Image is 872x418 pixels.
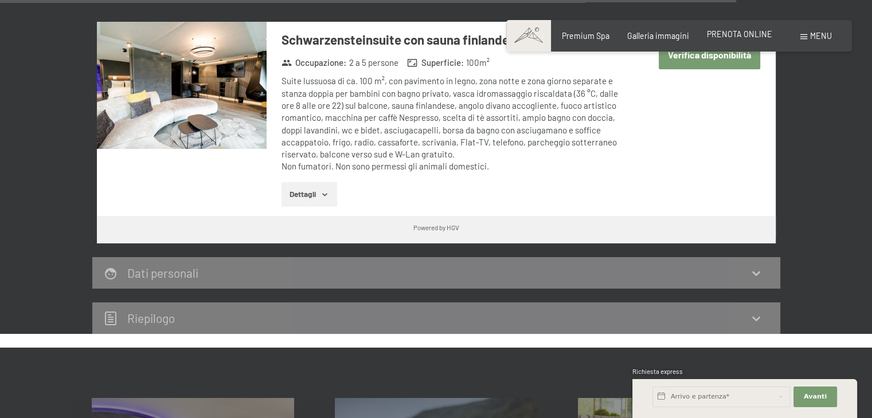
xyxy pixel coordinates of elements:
div: Suite lussuosa di ca. 100 m², con pavimento in legno, zona notte e zona giorno separate e stanza ... [281,75,623,172]
strong: Occupazione : [281,57,347,69]
img: mss_renderimg.php [97,22,267,149]
h2: Riepilogo [127,311,175,325]
h3: Schwarzensteinsuite con sauna finlandese [281,31,623,49]
a: PRENOTA ONLINE [707,29,772,39]
strong: Superficie : [407,57,464,69]
span: Richiesta express [632,368,683,375]
button: Dettagli [281,182,337,207]
span: Menu [810,31,832,41]
button: Avanti [793,387,837,407]
span: 2 a 5 persone [349,57,398,69]
h2: Dati personali [127,266,198,280]
a: Premium Spa [562,31,609,41]
a: Galleria immagini [627,31,689,41]
div: Powered by HGV [413,223,459,232]
span: 100 m² [466,57,490,69]
button: Verifica disponibilità [659,40,760,69]
span: Avanti [804,392,827,401]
